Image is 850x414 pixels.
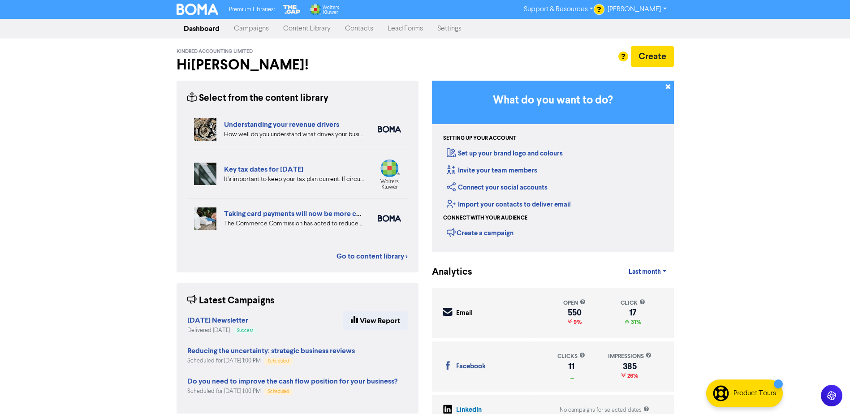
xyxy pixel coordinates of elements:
[187,378,397,385] a: Do you need to improve the cash flow position for your business?
[229,7,275,13] span: Premium Libraries:
[517,2,600,17] a: Support & Resources
[309,4,339,15] img: Wolters Kluwer
[187,387,397,396] div: Scheduled for [DATE] 1:00 PM
[626,372,638,379] span: 26%
[224,165,303,174] a: Key tax dates for [DATE]
[187,377,397,386] strong: Do you need to improve the cash flow position for your business?
[629,319,641,326] span: 31%
[629,268,661,276] span: Last month
[557,363,585,370] div: 11
[337,251,408,262] a: Go to content library >
[432,81,674,252] div: Getting Started in BOMA
[447,183,548,192] a: Connect your social accounts
[569,372,574,379] span: _
[621,263,673,281] a: Last month
[237,328,253,333] span: Success
[224,130,364,139] div: How well do you understand what drives your business revenue? We can help you review your numbers...
[430,20,469,38] a: Settings
[282,4,302,15] img: The Gap
[445,94,660,107] h3: What do you want to do?
[608,352,652,361] div: impressions
[378,215,401,222] img: boma
[447,226,513,239] div: Create a campaign
[224,219,364,229] div: The Commerce Commission has acted to reduce the cost of interchange fees on Visa and Mastercard p...
[738,317,850,414] iframe: Chat Widget
[187,294,275,308] div: Latest Campaigns
[378,159,401,189] img: wolters_kluwer
[447,200,571,209] a: Import your contacts to deliver email
[268,359,289,363] span: Scheduled
[177,20,227,38] a: Dashboard
[456,308,473,319] div: Email
[432,265,461,279] div: Analytics
[276,20,338,38] a: Content Library
[187,348,355,355] a: Reducing the uncertainty: strategic business reviews
[557,352,585,361] div: clicks
[187,346,355,355] strong: Reducing the uncertainty: strategic business reviews
[621,309,645,316] div: 17
[227,20,276,38] a: Campaigns
[187,357,355,365] div: Scheduled for [DATE] 1:00 PM
[380,20,430,38] a: Lead Forms
[608,363,652,370] div: 385
[447,166,537,175] a: Invite your team members
[572,319,582,326] span: 9%
[443,134,516,142] div: Setting up your account
[378,126,401,133] img: boma_accounting
[187,91,328,105] div: Select from the content library
[343,311,408,330] a: View Report
[631,46,674,67] button: Create
[600,2,673,17] a: [PERSON_NAME]
[177,48,253,55] span: Kindred Accounting Limited
[621,299,645,307] div: click
[187,317,248,324] a: [DATE] Newsletter
[447,149,563,158] a: Set up your brand logo and colours
[443,214,527,222] div: Connect with your audience
[177,56,419,73] h2: Hi [PERSON_NAME] !
[224,120,339,129] a: Understanding your revenue drivers
[456,362,486,372] div: Facebook
[224,175,364,184] div: It’s important to keep your tax plan current. If circumstances change for your business, we need ...
[224,209,397,218] a: Taking card payments will now be more cost effective
[268,389,289,394] span: Scheduled
[177,4,219,15] img: BOMA Logo
[338,20,380,38] a: Contacts
[563,309,586,316] div: 550
[187,316,248,325] strong: [DATE] Newsletter
[187,326,257,335] div: Delivered [DATE]
[563,299,586,307] div: open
